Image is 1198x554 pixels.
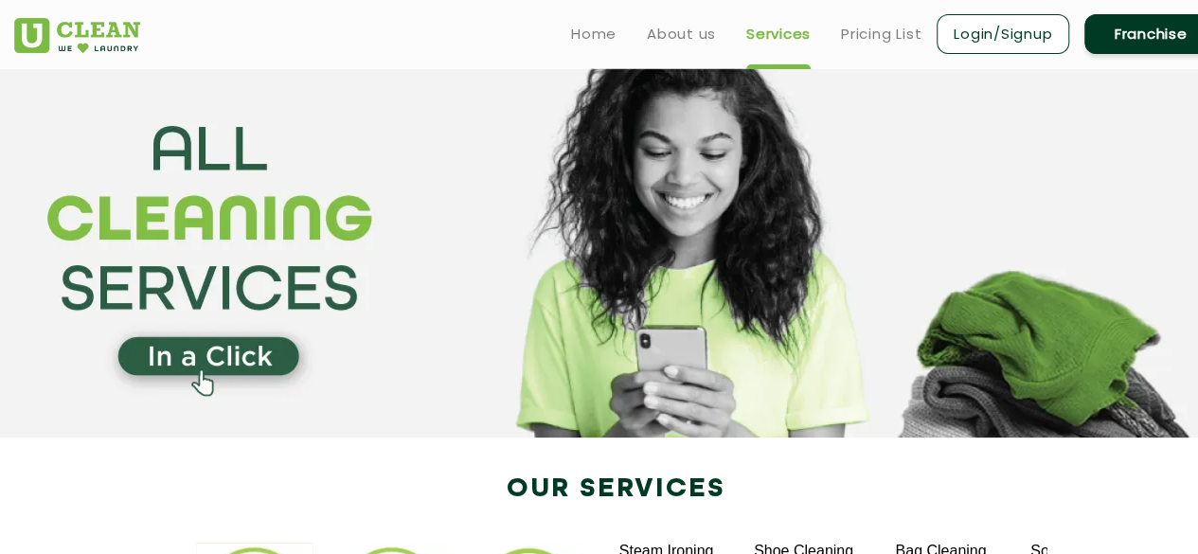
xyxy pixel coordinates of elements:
[14,18,140,53] img: UClean Laundry and Dry Cleaning
[841,23,921,45] a: Pricing List
[937,14,1069,54] a: Login/Signup
[571,23,617,45] a: Home
[647,23,716,45] a: About us
[746,23,811,45] a: Services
